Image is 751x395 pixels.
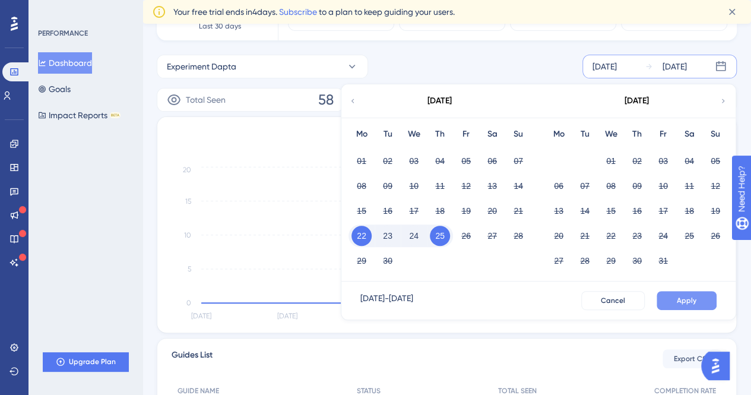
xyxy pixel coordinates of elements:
tspan: 20 [183,166,191,174]
button: 03 [653,151,673,171]
button: 16 [627,201,647,221]
button: 15 [601,201,621,221]
button: 01 [351,151,372,171]
button: 02 [627,151,647,171]
button: 29 [351,251,372,271]
button: 07 [508,151,528,171]
button: Cancel [581,291,645,310]
button: 21 [508,201,528,221]
button: 08 [601,176,621,196]
button: 28 [508,226,528,246]
div: Fr [453,127,479,141]
button: 29 [601,251,621,271]
button: 02 [378,151,398,171]
span: 58 [318,90,334,109]
button: Export CSV [663,349,722,368]
tspan: 0 [186,299,191,307]
button: 25 [430,226,450,246]
button: 17 [653,201,673,221]
button: Impact ReportsBETA [38,105,121,126]
button: 04 [679,151,699,171]
div: Th [624,127,650,141]
button: 10 [653,176,673,196]
iframe: UserGuiding AI Assistant Launcher [701,348,737,384]
button: 23 [627,226,647,246]
div: Mo [348,127,375,141]
button: 12 [705,176,725,196]
div: Tu [375,127,401,141]
button: 23 [378,226,398,246]
button: 01 [601,151,621,171]
button: 11 [430,176,450,196]
button: 14 [575,201,595,221]
button: 11 [679,176,699,196]
div: We [598,127,624,141]
button: 14 [508,176,528,196]
button: 19 [705,201,725,221]
button: 31 [653,251,673,271]
button: 26 [456,226,476,246]
span: Total Seen [186,93,226,107]
button: 20 [549,226,569,246]
button: 20 [482,201,502,221]
div: [DATE] [625,94,649,108]
button: 13 [482,176,502,196]
button: 28 [575,251,595,271]
button: 22 [351,226,372,246]
button: 03 [404,151,424,171]
button: 13 [549,201,569,221]
span: Experiment Dapta [167,59,236,74]
button: Upgrade Plan [43,352,128,371]
tspan: 10 [184,231,191,239]
span: Apply [677,296,696,305]
div: Sa [479,127,505,141]
button: 07 [575,176,595,196]
button: Goals [38,78,71,100]
div: We [401,127,427,141]
div: Th [427,127,453,141]
div: [DATE] [663,59,687,74]
button: 24 [653,226,673,246]
button: 30 [627,251,647,271]
div: Su [702,127,728,141]
span: Your free trial ends in 4 days. to a plan to keep guiding your users. [173,5,455,19]
tspan: 15 [185,197,191,206]
a: Subscribe [279,7,317,17]
button: Apply [657,291,717,310]
button: 05 [456,151,476,171]
div: Mo [546,127,572,141]
button: 06 [482,151,502,171]
span: Guides List [172,348,213,369]
span: Upgrade Plan [69,357,116,366]
button: Dashboard [38,52,92,74]
button: 04 [430,151,450,171]
button: 27 [549,251,569,271]
tspan: [DATE] [191,312,211,320]
button: 27 [482,226,502,246]
div: Su [505,127,531,141]
span: Export CSV [674,354,711,364]
button: 10 [404,176,424,196]
button: 22 [601,226,621,246]
button: 05 [705,151,725,171]
div: [DATE] - [DATE] [360,291,413,310]
div: [DATE] [592,59,617,74]
button: 09 [378,176,398,196]
button: 18 [430,201,450,221]
span: Last 30 days [199,21,241,31]
div: [DATE] [427,94,452,108]
button: 17 [404,201,424,221]
button: 16 [378,201,398,221]
button: 06 [549,176,569,196]
div: PERFORMANCE [38,29,88,38]
button: 26 [705,226,725,246]
div: Fr [650,127,676,141]
button: 19 [456,201,476,221]
button: 08 [351,176,372,196]
button: 09 [627,176,647,196]
button: 15 [351,201,372,221]
div: BETA [110,112,121,118]
span: Need Help? [28,3,74,17]
tspan: [DATE] [277,312,297,320]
